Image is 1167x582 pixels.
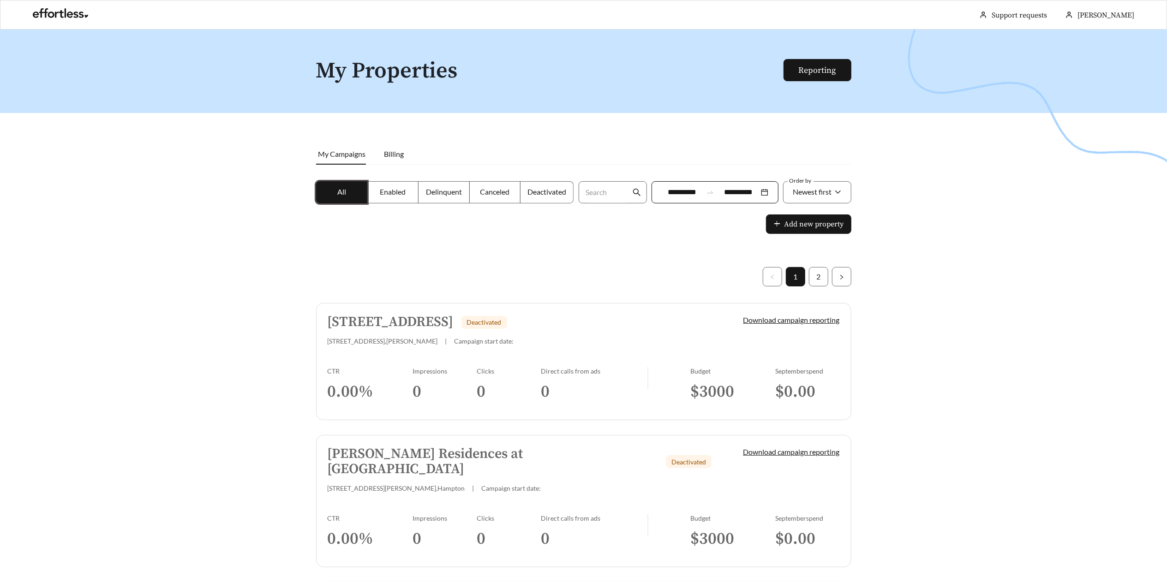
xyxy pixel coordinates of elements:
[426,187,462,196] span: Delinquent
[473,484,474,492] span: |
[832,267,851,286] button: right
[633,188,641,196] span: search
[328,529,413,549] h3: 0.00 %
[743,447,840,456] a: Download campaign reporting
[776,514,840,522] div: September spend
[467,318,502,326] span: Deactivated
[773,220,781,229] span: plus
[671,458,706,466] span: Deactivated
[482,484,541,492] span: Campaign start date:
[690,381,776,402] h3: $ 3000
[793,187,832,196] span: Newest first
[316,59,784,83] h1: My Properties
[1077,11,1134,20] span: [PERSON_NAME]
[770,274,775,280] span: left
[690,529,776,549] h3: $ 3000
[706,188,714,196] span: swap-right
[413,367,477,375] div: Impressions
[480,187,510,196] span: Canceled
[809,267,828,286] a: 2
[413,529,477,549] h3: 0
[455,337,514,345] span: Campaign start date:
[328,315,454,330] h5: [STREET_ADDRESS]
[477,381,541,402] h3: 0
[413,514,477,522] div: Impressions
[328,514,413,522] div: CTR
[477,514,541,522] div: Clicks
[413,381,477,402] h3: 0
[776,367,840,375] div: September spend
[527,187,566,196] span: Deactivated
[784,59,851,81] button: Reporting
[799,65,836,76] a: Reporting
[328,484,465,492] span: [STREET_ADDRESS][PERSON_NAME] , Hampton
[384,149,404,158] span: Billing
[477,367,541,375] div: Clicks
[541,529,647,549] h3: 0
[743,315,840,324] a: Download campaign reporting
[337,187,346,196] span: All
[776,529,840,549] h3: $ 0.00
[328,337,438,345] span: [STREET_ADDRESS] , [PERSON_NAME]
[706,188,714,196] span: to
[690,514,776,522] div: Budget
[541,381,647,402] h3: 0
[992,11,1047,20] a: Support requests
[316,303,851,420] a: [STREET_ADDRESS]Deactivated[STREET_ADDRESS],[PERSON_NAME]|Campaign start date:Download campaign r...
[809,267,828,286] li: 2
[328,367,413,375] div: CTR
[776,381,840,402] h3: $ 0.00
[541,514,647,522] div: Direct calls from ads
[380,187,406,196] span: Enabled
[786,267,805,286] a: 1
[839,274,844,280] span: right
[328,381,413,402] h3: 0.00 %
[328,446,658,477] h5: [PERSON_NAME] Residences at [GEOGRAPHIC_DATA]
[766,214,851,234] button: plusAdd new property
[763,267,782,286] li: Previous Page
[832,267,851,286] li: Next Page
[477,529,541,549] h3: 0
[690,367,776,375] div: Budget
[763,267,782,286] button: left
[316,435,851,567] a: [PERSON_NAME] Residences at [GEOGRAPHIC_DATA]Deactivated[STREET_ADDRESS][PERSON_NAME],Hampton|Cam...
[786,267,805,286] li: 1
[784,219,844,230] span: Add new property
[541,367,647,375] div: Direct calls from ads
[445,337,447,345] span: |
[318,149,366,158] span: My Campaigns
